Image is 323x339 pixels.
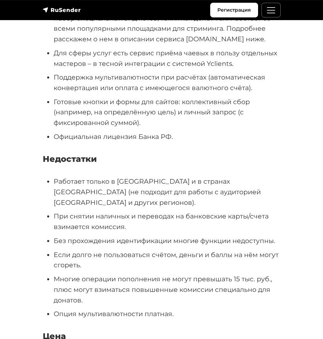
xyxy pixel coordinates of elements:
[54,211,281,232] li: При снятии наличных и переводах на банковские карты/счета взимается комиссия.
[43,6,81,13] img: RuSender
[54,309,281,319] li: Опция мультивалютности платная.
[54,176,281,208] li: Работает только в [GEOGRAPHIC_DATA] и в странах [GEOGRAPHIC_DATA] (не подходит для работы с аудит...
[210,3,258,17] a: Регистрация
[54,48,281,69] li: Для сферы услуг есть сервис приёма чаевых в пользу отдельных мастеров – в тесной интеграции с сис...
[261,3,281,17] button: Меню
[54,131,281,142] li: Официальная лицензия Банка РФ.
[54,250,281,270] li: Если долго не пользоваться счётом, деньги и баллы на нём могут сгореть.
[54,72,281,93] li: Поддержка мультивалютности при расчётах (автоматическая конвертация или оплата с имеющегося валют...
[54,274,281,305] li: Многие операции пополнения не могут превышать 15 тыс. руб., плюс могут взиматься повышенные комис...
[54,97,281,128] li: Готовые кнопки и формы для сайтов: коллективный сбор (например, на определённую цель) и личный за...
[54,236,281,246] li: Без прохождения идентификации многие функции недоступны.
[43,154,281,164] h4: Недостатки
